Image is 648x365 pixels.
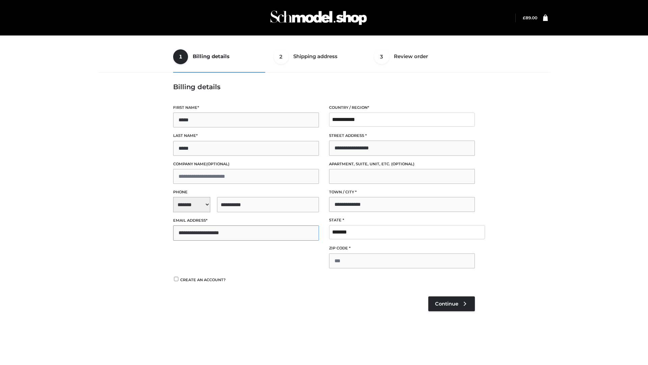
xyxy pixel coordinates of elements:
a: £89.00 [523,15,537,20]
span: (optional) [391,162,414,166]
label: Phone [173,189,319,195]
label: State [329,217,475,223]
label: Email address [173,217,319,224]
label: Street address [329,132,475,139]
label: Last name [173,132,319,139]
label: Country / Region [329,104,475,111]
span: (optional) [206,162,230,166]
label: ZIP Code [329,245,475,251]
bdi: 89.00 [523,15,537,20]
label: First name [173,104,319,111]
a: Continue [428,296,475,311]
span: £ [523,15,525,20]
label: Town / City [329,189,475,195]
img: Schmodel Admin 964 [268,4,369,31]
h3: Billing details [173,83,475,91]
label: Company name [173,161,319,167]
span: Continue [435,301,458,307]
input: Create an account? [173,277,179,281]
span: Create an account? [180,277,226,282]
label: Apartment, suite, unit, etc. [329,161,475,167]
